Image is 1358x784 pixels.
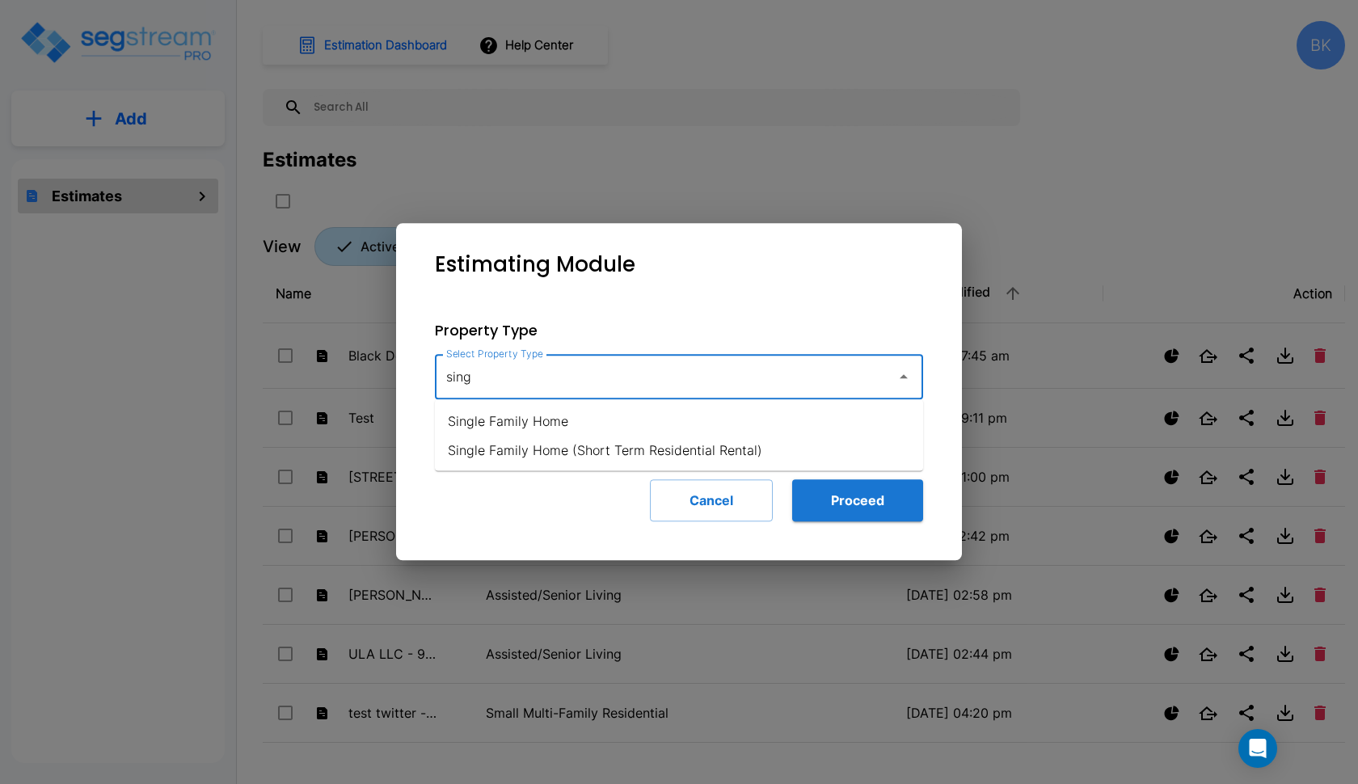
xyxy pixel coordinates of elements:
[435,249,635,280] p: Estimating Module
[435,319,923,341] p: Property Type
[446,347,543,360] label: Select Property Type
[792,479,923,521] button: Proceed
[1238,729,1277,768] div: Open Intercom Messenger
[435,407,923,436] li: Single Family Home
[435,436,923,465] li: Single Family Home (Short Term Residential Rental)
[650,479,773,521] button: Cancel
